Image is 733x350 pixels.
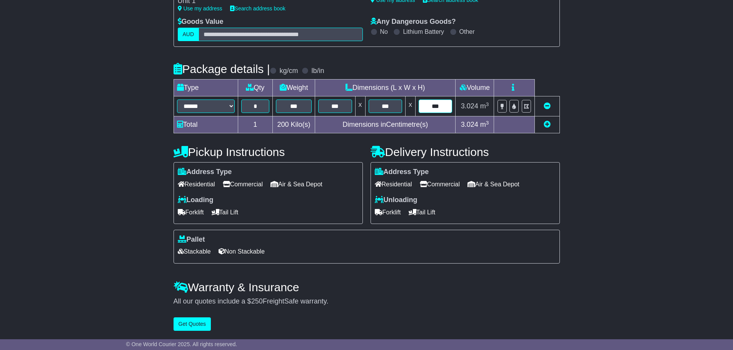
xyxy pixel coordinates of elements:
span: 3.024 [461,121,478,128]
label: Any Dangerous Goods? [371,18,456,26]
td: Dimensions in Centimetre(s) [315,116,456,133]
a: Add new item [544,121,551,128]
td: x [355,96,365,116]
label: lb/in [311,67,324,75]
span: Residential [375,178,412,190]
label: Other [459,28,475,35]
td: Volume [456,80,494,96]
h4: Pickup Instructions [174,146,363,158]
div: All our quotes include a $ FreightSafe warranty. [174,297,560,306]
label: Loading [178,196,214,204]
h4: Delivery Instructions [371,146,560,158]
label: Address Type [375,168,429,176]
span: Tail Lift [212,206,239,218]
sup: 3 [486,120,489,126]
label: Pallet [178,236,205,244]
label: Unloading [375,196,417,204]
td: Total [174,116,238,133]
td: x [405,96,415,116]
label: Lithium Battery [403,28,444,35]
h4: Warranty & Insurance [174,281,560,294]
td: Type [174,80,238,96]
label: Goods Value [178,18,224,26]
span: Forklift [178,206,204,218]
td: 1 [238,116,273,133]
span: 3.024 [461,102,478,110]
span: 250 [251,297,263,305]
sup: 3 [486,101,489,107]
span: Residential [178,178,215,190]
button: Get Quotes [174,317,211,331]
span: Commercial [223,178,263,190]
td: Kilo(s) [273,116,315,133]
span: Forklift [375,206,401,218]
span: m [480,102,489,110]
a: Use my address [178,5,222,12]
span: Commercial [420,178,460,190]
a: Search address book [230,5,286,12]
span: m [480,121,489,128]
label: No [380,28,388,35]
span: Air & Sea Depot [270,178,322,190]
td: Qty [238,80,273,96]
label: Address Type [178,168,232,176]
a: Remove this item [544,102,551,110]
span: Tail Lift [409,206,436,218]
span: 200 [277,121,289,128]
h4: Package details | [174,63,270,75]
span: © One World Courier 2025. All rights reserved. [126,341,237,347]
td: Dimensions (L x W x H) [315,80,456,96]
label: kg/cm [279,67,298,75]
span: Air & Sea Depot [468,178,519,190]
span: Stackable [178,245,211,257]
span: Non Stackable [219,245,265,257]
label: AUD [178,28,199,41]
td: Weight [273,80,315,96]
